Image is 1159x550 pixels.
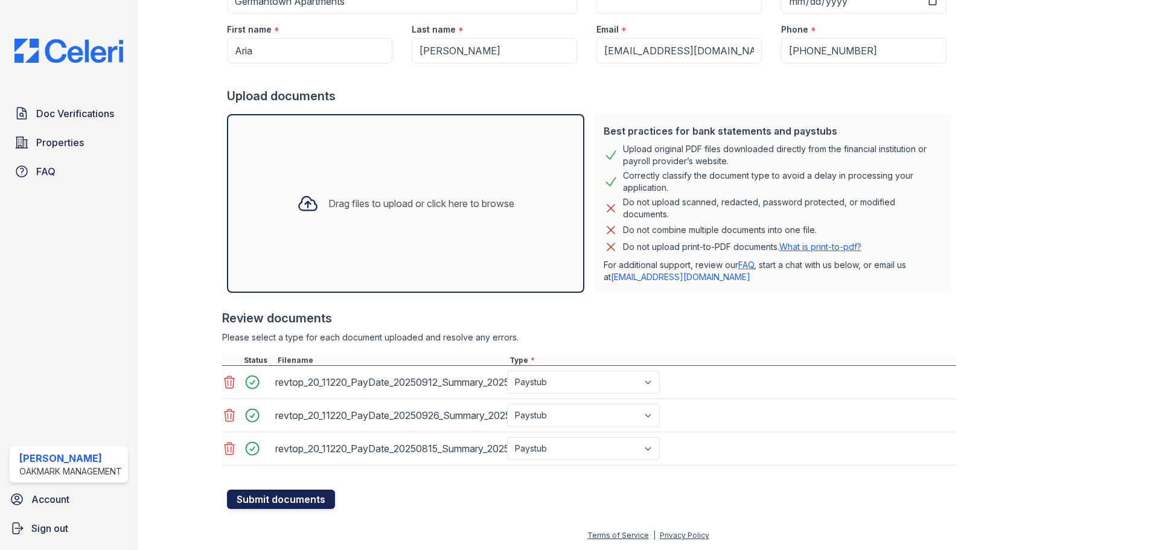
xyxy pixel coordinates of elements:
[412,24,456,36] label: Last name
[227,24,272,36] label: First name
[31,521,68,536] span: Sign out
[275,406,502,425] div: revtop_20_11220_PayDate_20250926_Summary_20250923.18.08.25.pdf
[10,101,128,126] a: Doc Verifications
[653,531,656,540] div: |
[604,259,942,283] p: For additional support, review our , start a chat with us below, or email us at
[781,24,808,36] label: Phone
[275,439,502,458] div: revtop_20_11220_PayDate_20250815_Summary_20250812.11.29.00.pdf
[31,492,69,507] span: Account
[222,331,956,344] div: Please select a type for each document uploaded and resolve any errors.
[623,143,942,167] div: Upload original PDF files downloaded directly from the financial institution or payroll provider’...
[660,531,709,540] a: Privacy Policy
[36,164,56,179] span: FAQ
[5,516,133,540] a: Sign out
[19,451,122,465] div: [PERSON_NAME]
[19,465,122,478] div: Oakmark Management
[10,159,128,184] a: FAQ
[587,531,649,540] a: Terms of Service
[623,223,817,237] div: Do not combine multiple documents into one file.
[227,88,956,104] div: Upload documents
[275,373,502,392] div: revtop_20_11220_PayDate_20250912_Summary_20250909.15.55.39.pdf
[5,487,133,511] a: Account
[779,241,861,252] a: What is print-to-pdf?
[275,356,507,365] div: Filename
[507,356,956,365] div: Type
[738,260,754,270] a: FAQ
[241,356,275,365] div: Status
[604,124,942,138] div: Best practices for bank statements and paystubs
[623,170,942,194] div: Correctly classify the document type to avoid a delay in processing your application.
[222,310,956,327] div: Review documents
[5,39,133,63] img: CE_Logo_Blue-a8612792a0a2168367f1c8372b55b34899dd931a85d93a1a3d3e32e68fde9ad4.png
[36,106,114,121] span: Doc Verifications
[328,196,514,211] div: Drag files to upload or click here to browse
[36,135,84,150] span: Properties
[227,490,335,509] button: Submit documents
[611,272,750,282] a: [EMAIL_ADDRESS][DOMAIN_NAME]
[623,241,861,253] p: Do not upload print-to-PDF documents.
[10,130,128,155] a: Properties
[623,196,942,220] div: Do not upload scanned, redacted, password protected, or modified documents.
[596,24,619,36] label: Email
